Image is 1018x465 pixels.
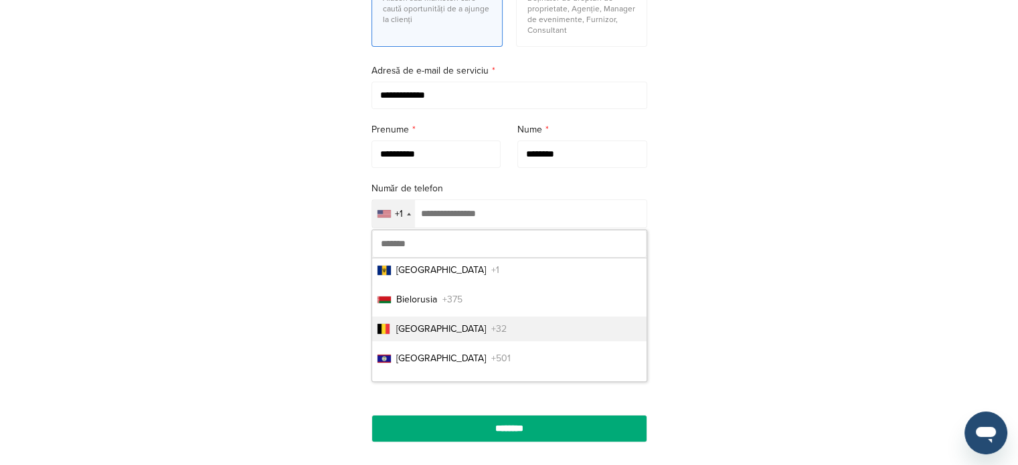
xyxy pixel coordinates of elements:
[396,294,437,305] font: Bielorusia
[396,264,486,276] font: [GEOGRAPHIC_DATA]
[372,258,647,381] ul: Lista țărilor
[371,65,489,76] font: Adresă de e-mail de serviciu
[396,323,486,335] font: [GEOGRAPHIC_DATA]
[964,411,1007,454] iframe: Knop om het berichtenvenster te deschide
[442,294,462,305] font: +375
[371,183,443,194] font: Număr de telefon
[372,200,415,227] div: Țara selectată
[371,124,409,135] font: Prenume
[395,208,403,219] font: +1
[491,323,507,335] font: +32
[396,353,486,364] font: [GEOGRAPHIC_DATA]
[491,353,511,364] font: +501
[491,264,499,276] font: +1
[517,124,542,135] font: Nume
